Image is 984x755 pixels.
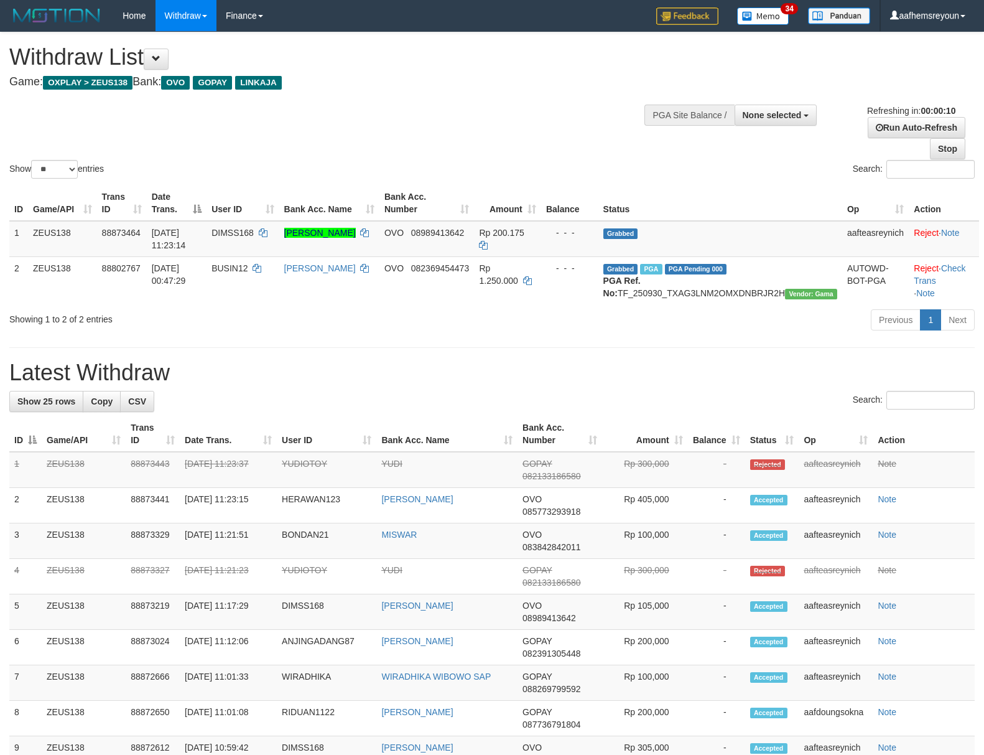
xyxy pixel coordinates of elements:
[602,452,687,488] td: Rp 300,000
[152,228,186,250] span: [DATE] 11:23:14
[688,701,745,736] td: -
[743,110,802,120] span: None selected
[799,630,873,665] td: aafteasreynich
[126,630,180,665] td: 88873024
[126,559,180,594] td: 88873327
[381,672,491,682] a: WIRADHIKA WIBOWO SAP
[602,488,687,523] td: Rp 405,000
[603,276,641,298] b: PGA Ref. No:
[9,308,401,326] div: Showing 1 to 2 of 2 entries
[853,391,975,410] label: Search:
[688,594,745,630] td: -
[42,701,126,736] td: ZEUS138
[42,594,126,630] td: ZEUS138
[9,630,42,665] td: 6
[799,452,873,488] td: aafteasreynich
[381,494,453,504] a: [PERSON_NAME]
[916,288,935,298] a: Note
[909,185,979,221] th: Action
[279,185,379,221] th: Bank Acc. Name: activate to sort column ascending
[42,559,126,594] td: ZEUS138
[152,263,186,286] span: [DATE] 00:47:29
[180,630,277,665] td: [DATE] 11:12:06
[914,228,939,238] a: Reject
[750,743,787,754] span: Accepted
[799,665,873,701] td: aafteasreynich
[211,263,248,273] span: BUSIN12
[211,228,254,238] span: DIMSS168
[735,105,817,126] button: None selected
[688,630,745,665] td: -
[688,665,745,701] td: -
[842,221,909,257] td: aafteasreynich
[799,559,873,594] td: aafteasreynich
[277,488,376,523] td: HERAWAN123
[602,416,687,452] th: Amount: activate to sort column ascending
[277,416,376,452] th: User ID: activate to sort column ascending
[9,391,83,412] a: Show 25 rows
[17,396,75,406] span: Show 25 rows
[873,416,975,452] th: Action
[799,488,873,523] td: aafteasreynich
[284,228,356,238] a: [PERSON_NAME]
[665,264,727,274] span: PGA Pending
[42,630,126,665] td: ZEUS138
[180,416,277,452] th: Date Trans.: activate to sort column ascending
[522,578,580,588] span: Copy 082133186580 to clipboard
[522,649,580,659] span: Copy 082391305448 to clipboard
[522,542,580,552] span: Copy 083842842011 to clipboard
[546,262,593,274] div: - - -
[909,256,979,304] td: · ·
[598,256,842,304] td: TF_250930_TXAG3LNM2OMXDNBRJR2H
[474,185,541,221] th: Amount: activate to sort column ascending
[9,360,975,385] h1: Latest Withdraw
[518,416,602,452] th: Bank Acc. Number: activate to sort column ascending
[799,523,873,559] td: aafteasreynich
[603,264,638,274] span: Grabbed
[180,559,277,594] td: [DATE] 11:21:23
[31,160,78,179] select: Showentries
[750,495,787,505] span: Accepted
[785,289,837,299] span: Vendor URL: https://trx31.1velocity.biz
[914,263,939,273] a: Reject
[9,221,28,257] td: 1
[277,630,376,665] td: ANJINGADANG87
[842,185,909,221] th: Op: activate to sort column ascending
[842,256,909,304] td: AUTOWD-BOT-PGA
[750,708,787,718] span: Accepted
[28,221,97,257] td: ZEUS138
[602,630,687,665] td: Rp 200,000
[381,636,453,646] a: [PERSON_NAME]
[602,701,687,736] td: Rp 200,000
[126,416,180,452] th: Trans ID: activate to sort column ascending
[479,228,524,238] span: Rp 200.175
[878,636,896,646] a: Note
[235,76,282,90] span: LINKAJA
[867,106,955,116] span: Refreshing in:
[930,138,965,159] a: Stop
[688,416,745,452] th: Balance: activate to sort column ascending
[602,559,687,594] td: Rp 300,000
[522,507,580,517] span: Copy 085773293918 to clipboard
[381,530,417,540] a: MISWAR
[737,7,789,25] img: Button%20Memo.svg
[799,701,873,736] td: aafdoungsokna
[381,707,453,717] a: [PERSON_NAME]
[384,263,404,273] span: OVO
[126,523,180,559] td: 88873329
[750,672,787,683] span: Accepted
[750,601,787,612] span: Accepted
[9,665,42,701] td: 7
[384,228,404,238] span: OVO
[853,160,975,179] label: Search:
[640,264,662,274] span: Marked by aafsreyleap
[878,601,896,611] a: Note
[376,416,518,452] th: Bank Acc. Name: activate to sort column ascending
[656,7,718,25] img: Feedback.jpg
[598,185,842,221] th: Status
[284,263,356,273] a: [PERSON_NAME]
[522,459,552,469] span: GOPAY
[9,160,104,179] label: Show entries
[688,488,745,523] td: -
[9,76,644,88] h4: Game: Bank:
